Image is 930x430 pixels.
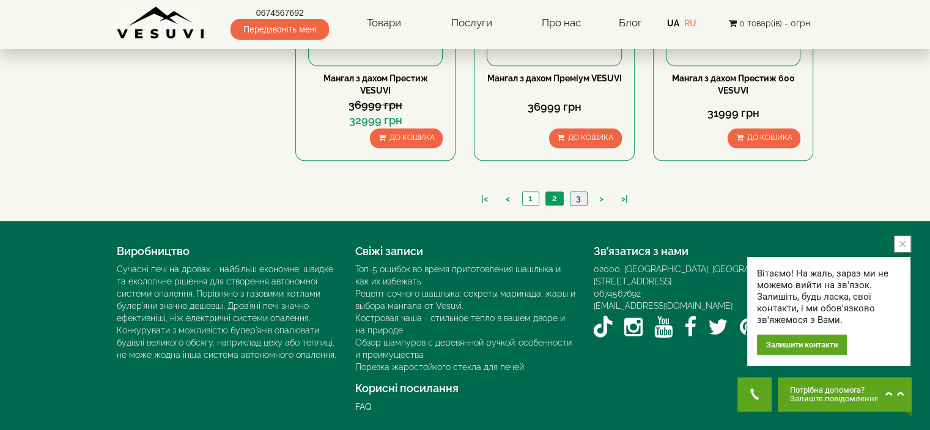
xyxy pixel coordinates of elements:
[667,18,679,28] a: UA
[737,377,772,412] button: Get Call button
[355,313,565,335] a: Костровая чаша - стильное тепло в вашем дворе и на природе
[117,6,205,40] img: Завод VESUVI
[438,9,504,37] a: Послуги
[389,133,434,142] span: До кошика
[355,289,575,311] a: Рецепт сочного шашлыка: секреты маринада, жары и выбора мангала от Vesuvi.
[487,73,622,83] a: Мангал з дахом Преміум VESUVI
[725,17,813,30] button: 0 товар(ів) - 0грн
[757,268,901,326] div: Вітаємо! На жаль, зараз ми не можемо вийти на зв'язок. Залишіть, будь ласка, свої контакти, і ми ...
[594,301,733,311] a: [EMAIL_ADDRESS][DOMAIN_NAME]
[522,192,539,205] a: 1
[355,9,413,37] a: Товари
[594,312,613,343] a: TikTok VESUVI
[739,18,810,28] span: 0 товар(ів) - 0грн
[487,99,621,115] div: 36999 грн
[500,193,516,206] a: <
[570,192,587,205] a: 3
[370,128,443,147] button: До кошика
[654,312,673,343] a: YouTube VESUVI
[708,312,728,343] a: Twitter / X VESUVI
[593,193,610,206] a: >
[790,386,879,395] span: Потрібна допомога?
[747,133,792,142] span: До кошика
[323,73,428,95] a: Мангал з дахом Престиж VESUVI
[615,193,634,206] a: >|
[530,9,593,37] a: Про нас
[684,18,696,28] a: RU
[231,7,329,19] a: 0674567692
[117,245,337,258] h4: Виробництво
[778,377,912,412] button: Chat button
[552,193,557,203] span: 2
[355,338,572,360] a: Обзор шампуров с деревянной ручкой: особенности и преимущества
[355,362,524,372] a: Порезка жаростойкого стекла для печей
[672,73,795,95] a: Мангал з дахом Престиж 600 VESUVI
[594,263,814,287] div: 02000, [GEOGRAPHIC_DATA], [GEOGRAPHIC_DATA]. [STREET_ADDRESS]
[117,263,337,361] div: Сучасні печі на дровах – найбільш економне, швидке та екологічне рішення для створення автономної...
[308,97,443,113] div: 36999 грн
[549,128,622,147] button: До кошика
[666,105,800,121] div: 31999 грн
[757,335,847,355] div: Залишити контакти
[594,245,814,258] h4: Зв’язатися з нами
[475,193,494,206] a: |<
[568,133,613,142] span: До кошика
[790,395,879,403] span: Залиште повідомлення
[308,113,443,128] div: 32999 грн
[894,235,911,253] button: close button
[684,312,696,343] a: Facebook VESUVI
[728,128,800,147] button: До кошика
[231,19,329,40] span: Передзвоніть мені
[355,402,371,412] a: FAQ
[355,245,575,258] h4: Свіжі записи
[594,289,641,298] a: 0674567692
[618,17,641,29] a: Блог
[355,264,561,286] a: Топ-5 ошибок во время приготовления шашлыка и как их избежать
[355,382,575,395] h4: Корисні посилання
[624,312,643,343] a: Instagram VESUVI
[740,312,758,343] a: Pinterest VESUVI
